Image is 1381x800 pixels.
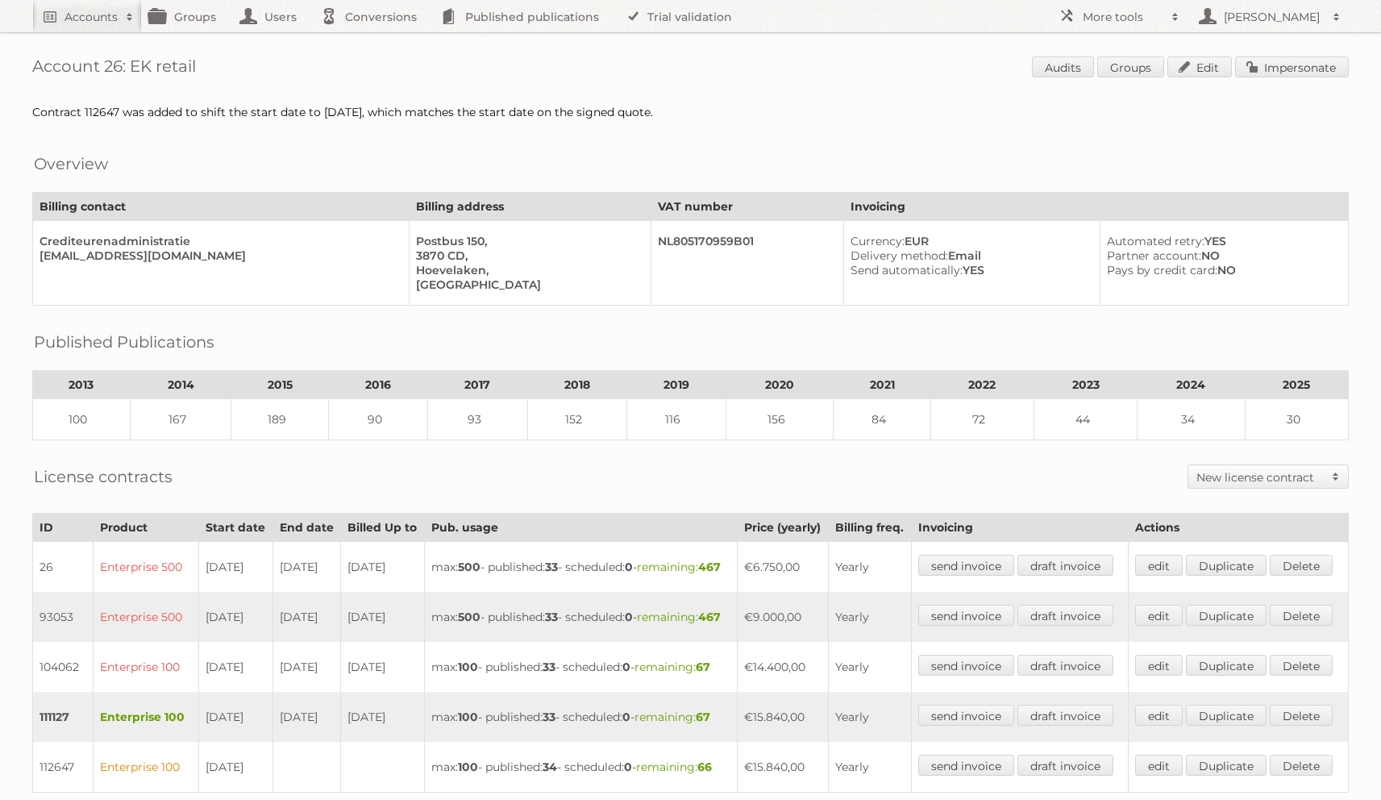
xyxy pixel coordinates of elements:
th: Invoicing [844,193,1349,221]
td: 93 [428,399,527,440]
th: 2025 [1245,371,1348,399]
a: Audits [1032,56,1094,77]
td: [DATE] [198,692,272,742]
th: 2017 [428,371,527,399]
td: [DATE] [341,692,425,742]
td: max: - published: - scheduled: - [425,592,738,642]
td: 72 [930,399,1034,440]
th: Billed Up to [341,514,425,542]
th: 2014 [130,371,231,399]
div: NO [1107,248,1335,263]
td: 156 [726,399,833,440]
a: Delete [1270,755,1333,776]
th: Actions [1129,514,1349,542]
th: Start date [198,514,272,542]
td: [DATE] [272,542,341,593]
a: edit [1135,705,1183,726]
strong: 100 [458,710,478,724]
h2: Published Publications [34,330,214,354]
h2: Overview [34,152,108,176]
a: send invoice [918,705,1014,726]
a: Duplicate [1186,605,1267,626]
td: [DATE] [341,642,425,692]
td: [DATE] [272,592,341,642]
a: edit [1135,555,1183,576]
a: Delete [1270,605,1333,626]
div: [GEOGRAPHIC_DATA] [416,277,637,292]
a: send invoice [918,755,1014,776]
div: [EMAIL_ADDRESS][DOMAIN_NAME] [40,248,396,263]
strong: 67 [696,710,710,724]
td: €15.840,00 [737,692,828,742]
td: €14.400,00 [737,642,828,692]
th: 2013 [33,371,131,399]
div: Contract 112647 was added to shift the start date to [DATE], which matches the start date on the ... [32,105,1349,119]
h2: [PERSON_NAME] [1220,9,1325,25]
th: Price (yearly) [737,514,828,542]
span: remaining: [637,610,721,624]
td: NL805170959B01 [651,221,844,306]
a: New license contract [1188,465,1348,488]
th: Billing contact [33,193,410,221]
td: [DATE] [341,592,425,642]
a: draft invoice [1017,705,1113,726]
th: 2021 [834,371,931,399]
td: 34 [1138,399,1245,440]
div: 3870 CD, [416,248,637,263]
span: remaining: [637,560,721,574]
a: Duplicate [1186,555,1267,576]
a: Duplicate [1186,755,1267,776]
th: 2020 [726,371,833,399]
th: End date [272,514,341,542]
span: remaining: [636,760,712,774]
th: Billing freq. [829,514,912,542]
h2: New license contract [1196,469,1324,485]
td: [DATE] [198,592,272,642]
th: VAT number [651,193,844,221]
td: [DATE] [198,542,272,593]
span: Delivery method: [851,248,948,263]
div: Crediteurenadministratie [40,234,396,248]
td: 167 [130,399,231,440]
td: 44 [1034,399,1138,440]
span: Send automatically: [851,263,963,277]
td: €6.750,00 [737,542,828,593]
span: Currency: [851,234,905,248]
span: remaining: [634,660,710,674]
strong: 67 [696,660,710,674]
td: 189 [231,399,329,440]
strong: 100 [458,660,478,674]
a: Groups [1097,56,1164,77]
th: Billing address [410,193,651,221]
strong: 500 [458,560,480,574]
strong: 467 [698,560,721,574]
strong: 33 [545,610,558,624]
strong: 0 [625,560,633,574]
td: 26 [33,542,94,593]
div: Hoevelaken, [416,263,637,277]
strong: 0 [624,760,632,774]
td: 112647 [33,742,94,793]
td: €15.840,00 [737,742,828,793]
h2: Accounts [64,9,118,25]
h2: License contracts [34,465,173,489]
div: NO [1107,263,1335,277]
a: edit [1135,655,1183,676]
td: Enterprise 500 [93,592,198,642]
strong: 500 [458,610,480,624]
a: Delete [1270,555,1333,576]
span: Pays by credit card: [1107,263,1217,277]
td: Enterprise 100 [93,642,198,692]
a: edit [1135,605,1183,626]
strong: 0 [625,610,633,624]
td: 30 [1245,399,1348,440]
td: [DATE] [341,542,425,593]
td: [DATE] [272,692,341,742]
a: Duplicate [1186,705,1267,726]
h2: More tools [1083,9,1163,25]
th: 2024 [1138,371,1245,399]
th: 2022 [930,371,1034,399]
td: max: - published: - scheduled: - [425,642,738,692]
div: Postbus 150, [416,234,637,248]
td: 116 [626,399,726,440]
